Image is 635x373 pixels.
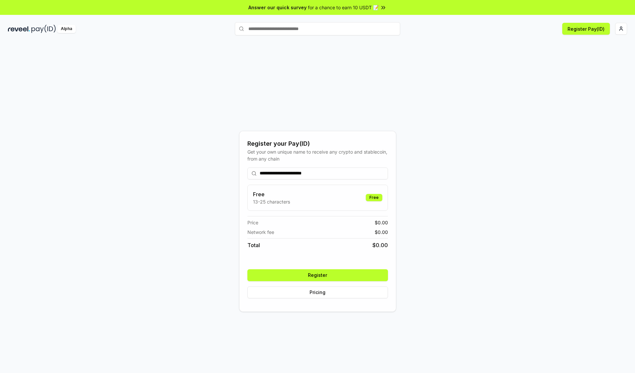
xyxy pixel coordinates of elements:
[375,219,388,226] span: $ 0.00
[247,229,274,236] span: Network fee
[366,194,382,201] div: Free
[248,4,307,11] span: Answer our quick survey
[253,190,290,198] h3: Free
[247,219,258,226] span: Price
[247,139,388,148] div: Register your Pay(ID)
[247,241,260,249] span: Total
[8,25,30,33] img: reveel_dark
[247,286,388,298] button: Pricing
[247,269,388,281] button: Register
[253,198,290,205] p: 13-25 characters
[375,229,388,236] span: $ 0.00
[247,148,388,162] div: Get your own unique name to receive any crypto and stablecoin, from any chain
[57,25,76,33] div: Alpha
[308,4,379,11] span: for a chance to earn 10 USDT 📝
[372,241,388,249] span: $ 0.00
[31,25,56,33] img: pay_id
[562,23,610,35] button: Register Pay(ID)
